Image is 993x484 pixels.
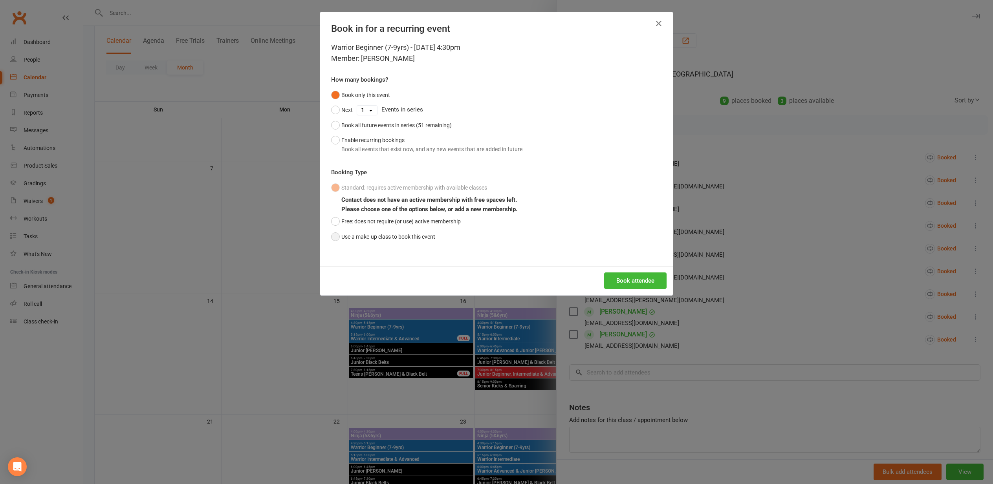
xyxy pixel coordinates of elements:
[331,118,452,133] button: Book all future events in series (51 remaining)
[341,121,452,130] div: Book all future events in series (51 remaining)
[331,133,522,157] button: Enable recurring bookingsBook all events that exist now, and any new events that are added in future
[341,206,517,213] b: Please choose one of the options below, or add a new membership.
[652,17,665,30] button: Close
[331,88,390,102] button: Book only this event
[331,75,388,84] label: How many bookings?
[331,168,367,177] label: Booking Type
[331,214,461,229] button: Free: does not require (or use) active membership
[331,102,353,117] button: Next
[331,42,662,64] div: Warrior Beginner (7-9yrs) - [DATE] 4:30pm Member: [PERSON_NAME]
[331,229,435,244] button: Use a make-up class to book this event
[341,196,517,203] b: Contact does not have an active membership with free spaces left.
[331,102,662,117] div: Events in series
[604,272,667,289] button: Book attendee
[341,145,522,153] div: Book all events that exist now, and any new events that are added in future
[8,457,27,476] div: Open Intercom Messenger
[331,23,662,34] h4: Book in for a recurring event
